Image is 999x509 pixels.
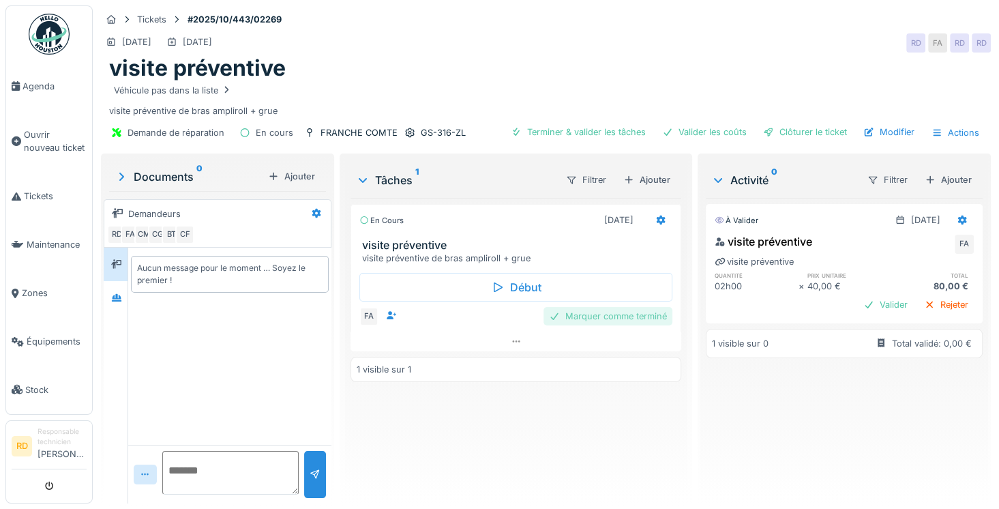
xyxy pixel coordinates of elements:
[911,214,940,227] div: [DATE]
[955,235,974,254] div: FA
[6,269,92,317] a: Zones
[12,436,32,456] li: RD
[27,238,87,251] span: Maintenance
[196,169,203,185] sup: 0
[256,126,293,139] div: En cours
[950,33,969,53] div: RD
[807,271,890,280] h6: prix unitaire
[421,126,466,139] div: GS-316-ZL
[6,317,92,366] a: Équipements
[162,225,181,244] div: BT
[505,123,651,141] div: Terminer & valider les tâches
[25,383,87,396] span: Stock
[715,271,798,280] h6: quantité
[356,172,554,188] div: Tâches
[29,14,70,55] img: Badge_color-CXgf-gQk.svg
[758,123,852,141] div: Clôturer le ticket
[891,280,974,293] div: 80,00 €
[263,167,320,186] div: Ajouter
[560,170,612,190] div: Filtrer
[362,252,675,265] div: visite préventive de bras ampliroll + grue
[22,287,87,300] span: Zones
[807,280,890,293] div: 40,00 €
[799,280,807,293] div: ×
[109,55,286,81] h1: visite préventive
[712,337,769,350] div: 1 visible sur 0
[362,239,675,252] h3: visite préventive
[543,307,672,325] div: Marquer comme terminé
[109,82,983,117] div: visite préventive de bras ampliroll + grue
[134,225,153,244] div: CM
[858,295,913,314] div: Valider
[6,220,92,269] a: Maintenance
[6,366,92,414] a: Stock
[175,225,194,244] div: CF
[182,13,287,26] strong: #2025/10/443/02269
[6,62,92,111] a: Agenda
[6,172,92,220] a: Tickets
[38,426,87,448] div: Responsable technicien
[972,33,991,53] div: RD
[919,171,977,189] div: Ajouter
[115,169,263,185] div: Documents
[861,170,914,190] div: Filtrer
[906,33,925,53] div: RD
[128,207,181,220] div: Demandeurs
[771,172,777,188] sup: 0
[928,33,947,53] div: FA
[892,337,972,350] div: Total validé: 0,00 €
[6,111,92,172] a: Ouvrir nouveau ticket
[919,295,974,314] div: Rejeter
[359,307,378,326] div: FA
[711,172,856,188] div: Activité
[604,214,633,227] div: [DATE]
[858,123,920,141] div: Modifier
[121,225,140,244] div: FA
[137,262,323,287] div: Aucun message pour le moment … Soyez le premier !
[715,215,758,227] div: À valider
[359,215,404,227] div: En cours
[925,123,985,143] div: Actions
[137,13,166,26] div: Tickets
[27,335,87,348] span: Équipements
[114,84,232,97] div: Véhicule pas dans la liste
[107,225,126,244] div: RD
[12,426,87,469] a: RD Responsable technicien[PERSON_NAME]
[183,35,212,48] div: [DATE]
[357,363,411,376] div: 1 visible sur 1
[38,426,87,466] li: [PERSON_NAME]
[415,172,419,188] sup: 1
[148,225,167,244] div: CG
[715,280,798,293] div: 02h00
[715,255,794,268] div: visite préventive
[891,271,974,280] h6: total
[122,35,151,48] div: [DATE]
[657,123,752,141] div: Valider les coûts
[24,190,87,203] span: Tickets
[359,273,672,302] div: Début
[320,126,398,139] div: FRANCHE COMTE
[715,233,812,250] div: visite préventive
[128,126,224,139] div: Demande de réparation
[24,128,87,154] span: Ouvrir nouveau ticket
[618,171,676,189] div: Ajouter
[23,80,87,93] span: Agenda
